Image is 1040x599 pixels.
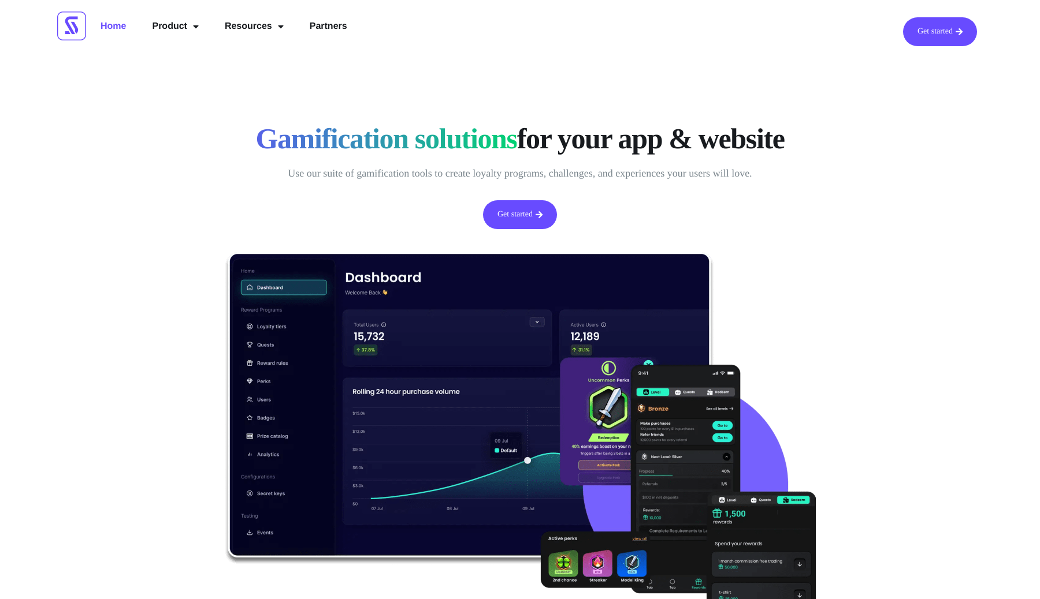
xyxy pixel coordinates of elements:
[143,17,207,36] a: Product
[237,164,803,183] p: Use our suite of gamification tools to create loyalty programs, challenges, and experiences your ...
[57,12,86,40] img: Scrimmage Square Icon Logo
[483,200,557,229] a: Get started
[216,17,292,36] a: Resources
[301,17,356,36] a: Partners
[903,17,977,46] a: Get started
[92,17,135,36] a: Home
[92,17,356,36] nav: Menu
[497,211,533,219] span: Get started
[237,121,803,156] h1: for your app & website
[918,28,953,36] span: Get started
[255,121,517,156] span: Gamification solutions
